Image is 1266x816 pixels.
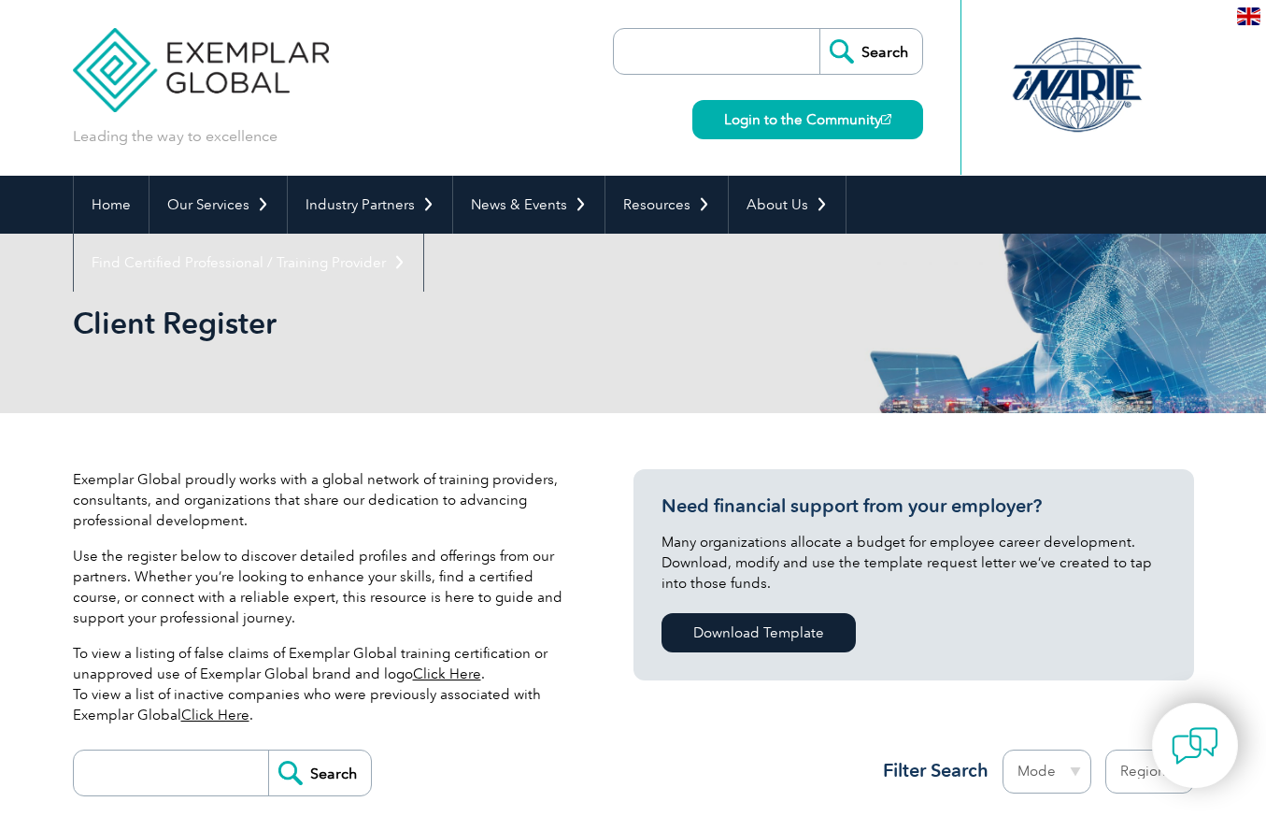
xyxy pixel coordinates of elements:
img: open_square.png [881,114,891,124]
p: Leading the way to excellence [73,126,277,147]
a: Find Certified Professional / Training Provider [74,234,423,292]
input: Search [819,29,922,74]
a: Resources [605,176,728,234]
p: Exemplar Global proudly works with a global network of training providers, consultants, and organ... [73,469,577,531]
input: Search [268,751,371,795]
a: News & Events [453,176,605,234]
a: Click Here [413,666,481,682]
h3: Filter Search [872,759,989,782]
img: contact-chat.png [1172,723,1218,769]
p: Use the register below to discover detailed profiles and offerings from our partners. Whether you... [73,546,577,628]
a: Home [74,176,149,234]
a: About Us [729,176,846,234]
h2: Client Register [73,308,858,338]
a: Industry Partners [288,176,452,234]
img: en [1237,7,1260,25]
p: To view a listing of false claims of Exemplar Global training certification or unapproved use of ... [73,643,577,725]
a: Download Template [661,613,856,652]
a: Our Services [149,176,287,234]
a: Login to the Community [692,100,923,139]
a: Click Here [181,707,249,723]
h3: Need financial support from your employer? [661,494,1166,518]
p: Many organizations allocate a budget for employee career development. Download, modify and use th... [661,532,1166,594]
